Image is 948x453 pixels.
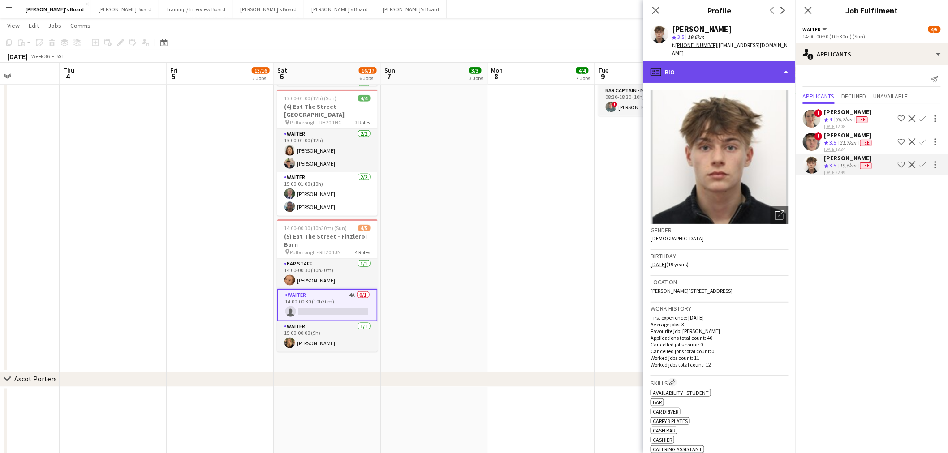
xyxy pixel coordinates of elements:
[651,252,789,260] h3: Birthday
[290,119,342,126] span: Pulborough - RH20 1HG
[651,278,789,286] h3: Location
[651,348,789,355] p: Cancelled jobs total count: 0
[284,225,347,231] span: 14:00-00:30 (10h30m) (Sun)
[277,321,378,352] app-card-role: Waiter1/115:00-00:00 (9h)[PERSON_NAME]
[355,119,371,126] span: 2 Roles
[771,206,789,224] div: Open photos pop-in
[30,53,52,60] span: Week 36
[675,42,718,48] tcxspan: Call +447578603429 via 3CX
[91,0,159,18] button: [PERSON_NAME] Board
[803,33,941,40] div: 14:00-00:30 (10h30m) (Sun)
[599,54,699,116] app-job-card: 08:30-18:30 (10h)1/1PGA Golf - Shortlist [US_STATE] Water, GU25 4LS1 RoleBar Captain - Main Bar- ...
[856,116,868,123] span: Fee
[576,67,589,74] span: 4/4
[651,314,789,321] p: First experience: [DATE]
[653,436,672,443] span: Cashier
[383,71,395,81] span: 7
[277,129,378,172] app-card-role: Waiter2/213:00-01:00 (12h)[PERSON_NAME][PERSON_NAME]
[62,71,74,81] span: 4
[677,34,684,40] span: 3.5
[29,21,39,30] span: Edit
[490,71,503,81] span: 8
[796,43,948,65] div: Applicants
[277,103,378,119] h3: (4) Eat The Street - [GEOGRAPHIC_DATA]
[56,53,65,60] div: BST
[653,418,688,424] span: Carry 3 Plates
[358,225,371,231] span: 4/5
[651,355,789,361] p: Worked jobs count: 11
[577,75,590,81] div: 2 Jobs
[858,139,874,147] div: Crew has different fees then in role
[830,162,836,169] span: 3.5
[651,321,789,328] p: Average jobs: 3
[874,93,908,99] span: Unavailable
[803,93,835,99] span: Applicants
[824,146,836,152] tcxspan: Call 01-09-2025 via 3CX
[469,67,482,74] span: 3/3
[814,109,823,117] span: !
[653,408,678,415] span: Car Driver
[651,287,733,294] span: [PERSON_NAME][STREET_ADDRESS]
[651,378,789,387] h3: Skills
[651,304,789,312] h3: Work history
[860,140,872,146] span: Fee
[276,71,287,81] span: 6
[70,21,90,30] span: Comms
[834,116,854,124] div: 36.7km
[44,20,65,31] a: Jobs
[359,75,376,81] div: 6 Jobs
[358,95,371,102] span: 4/4
[651,261,689,268] span: (19 years)
[830,116,832,123] span: 4
[597,71,609,81] span: 9
[7,52,28,61] div: [DATE]
[277,259,378,289] app-card-role: BAR STAFF1/114:00-00:30 (10h30m)[PERSON_NAME]
[284,95,337,102] span: 13:00-01:00 (12h) (Sun)
[824,108,872,116] div: [PERSON_NAME]
[277,232,378,248] h3: (5) Eat The Street - Fitzleroi Barn
[651,334,789,341] p: Applications total count: 40
[653,427,675,434] span: Cash Bar
[304,0,375,18] button: [PERSON_NAME]'s Board
[803,26,821,33] span: Waiter
[651,235,704,242] span: [DEMOGRAPHIC_DATA]
[18,0,91,18] button: [PERSON_NAME]'s Board
[651,261,666,268] tcxspan: Call 17-02-2006 via 3CX
[651,90,789,224] img: Crew avatar or photo
[838,139,858,147] div: 31.7km
[824,170,874,175] div: 22:49
[359,67,377,74] span: 16/17
[290,249,341,256] span: Pulborough - RH20 1JN
[651,341,789,348] p: Cancelled jobs count: 0
[4,20,23,31] a: View
[653,446,702,453] span: Catering Assistant
[375,0,447,18] button: [PERSON_NAME]'s Board
[824,154,874,162] div: [PERSON_NAME]
[860,162,872,169] span: Fee
[672,42,788,56] span: | [EMAIL_ADDRESS][DOMAIN_NAME]
[599,66,609,74] span: Tue
[824,124,872,129] div: 12:08
[599,85,699,116] app-card-role: Bar Captain - Main Bar- PGA1/108:30-18:30 (10h)![PERSON_NAME]
[672,25,732,33] div: [PERSON_NAME]
[651,226,789,234] h3: Gender
[384,66,395,74] span: Sun
[233,0,304,18] button: [PERSON_NAME]'s Board
[643,4,796,16] h3: Profile
[824,131,874,139] div: [PERSON_NAME]
[651,328,789,334] p: Favourite job: [PERSON_NAME]
[277,90,378,216] app-job-card: 13:00-01:00 (12h) (Sun)4/4(4) Eat The Street - [GEOGRAPHIC_DATA] Pulborough - RH20 1HG2 RolesWait...
[838,162,858,170] div: 19.6km
[824,170,836,175] tcxspan: Call 01-09-2025 via 3CX
[277,66,287,74] span: Sat
[355,249,371,256] span: 4 Roles
[277,172,378,216] app-card-role: Waiter2/215:00-01:00 (10h)[PERSON_NAME][PERSON_NAME]
[14,375,57,384] div: Ascot Porters
[653,399,662,406] span: bar
[824,146,874,152] div: 18:34
[277,219,378,352] div: 14:00-00:30 (10h30m) (Sun)4/5(5) Eat The Street - Fitzleroi Barn Pulborough - RH20 1JN4 RolesBAR ...
[67,20,94,31] a: Comms
[25,20,43,31] a: Edit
